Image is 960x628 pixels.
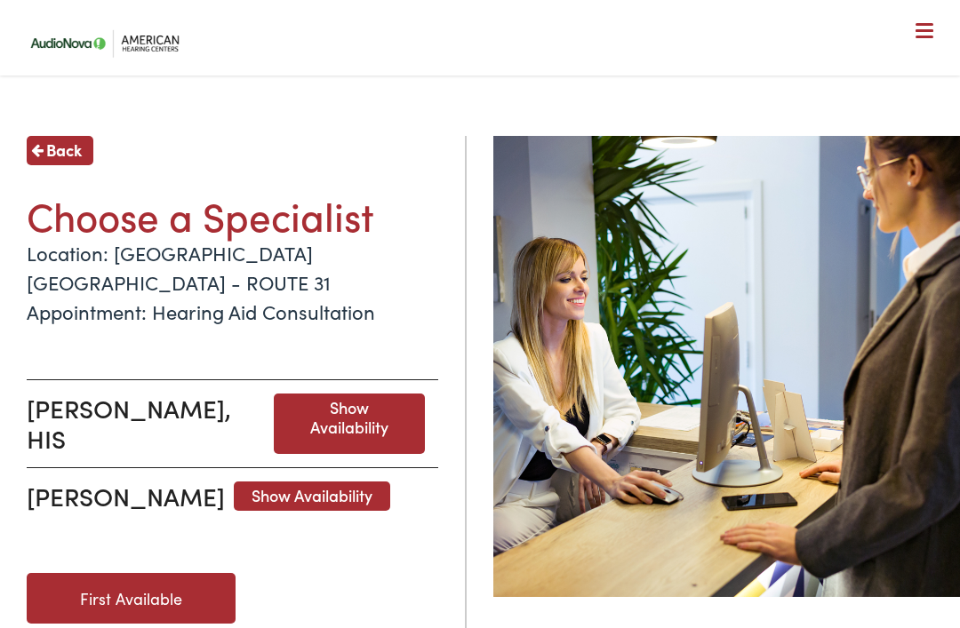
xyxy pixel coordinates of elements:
a: What We Offer [33,71,941,126]
p: Location: [GEOGRAPHIC_DATA] [GEOGRAPHIC_DATA] - ROUTE 31 [27,238,438,297]
h3: [PERSON_NAME], HIS [27,393,425,453]
a: First Available [27,573,236,624]
a: [PERSON_NAME], HISShow Availability [27,393,425,453]
h3: [PERSON_NAME] [27,481,425,512]
span: Back [46,138,82,162]
span: Show Availability [234,481,390,512]
p: Appointment: Hearing Aid Consultation [27,297,438,326]
span: Show Availability [274,393,425,453]
a: [PERSON_NAME]Show Availability [27,481,425,512]
a: Back [27,136,93,165]
h1: Choose a Specialist [27,192,438,239]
